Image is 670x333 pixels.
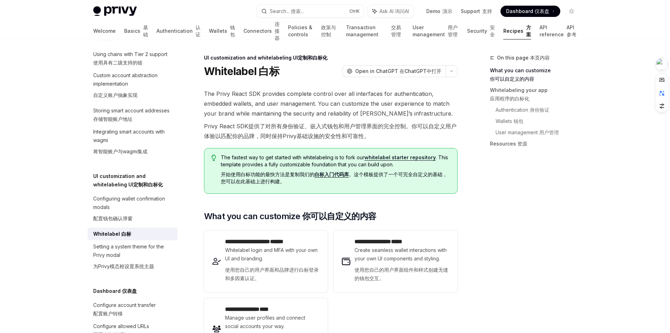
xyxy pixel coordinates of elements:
img: light logo [93,6,137,16]
span: On this page [497,54,550,62]
span: The Privy React SDK provides complete control over all interfaces for authentication, embedded wa... [204,89,458,141]
span: 本页内容 [530,55,550,61]
h1: Whitelabel [204,65,279,78]
span: 配置账户转移 [93,310,123,316]
div: Custom account abstraction implementation [93,71,173,102]
a: Setting a system theme for the Privy modal为Privy模态框设置系统主题 [88,240,178,276]
span: Open in ChatGPT [355,68,441,75]
span: 连接器 [275,21,280,41]
a: Whitelabel 白标 [88,228,178,240]
div: UI customization and whitelabeling [204,54,458,61]
span: 交易管理 [391,24,401,37]
div: Search... [270,7,304,16]
span: 你可以自定义的内容 [490,76,534,82]
a: Wallets 钱包 [496,116,583,127]
div: Storing smart account addresses [93,106,173,123]
span: UI定制和白标化 [293,55,327,61]
span: UI定制和白标化 [128,181,163,187]
span: Ctrl K [349,8,360,14]
a: User management 用户管理 [496,127,583,138]
span: 方案 [526,24,531,37]
span: 在ChatGPT中打开 [400,68,441,74]
a: Transaction management 交易管理 [346,23,404,39]
span: 将智能账户与wagmi集成 [93,148,147,154]
span: 搜索... [291,8,304,14]
span: 为Privy模态框设置系统主题 [93,263,154,269]
a: Wallets 钱包 [209,23,235,39]
span: Ask AI [379,8,409,15]
a: Recipes 方案 [503,23,531,39]
span: 资源 [517,141,527,147]
a: Whitelabeling your app 应用程序的白标化 [490,85,583,104]
a: Configure account transfer 配置账户转移 [88,299,178,320]
a: Dashboard 仪表盘 [500,6,560,17]
span: 开始使用白标功能的最快方法是复制我们的 。这个模板提供了一个可完全自定义的基础，您可以在此基础上进行构建。 [221,171,447,184]
span: 存储智能账户地址 [93,116,133,122]
a: whitelabel starter repository [364,154,436,161]
a: Resources 资源 [490,138,583,149]
span: 钱包 [513,118,523,124]
span: 用户管理 [539,129,559,135]
span: The fastest way to get started with whitelabeling is to fork our . This template provides a fully... [221,154,450,185]
a: Welcome [93,23,116,39]
span: 白标 [259,65,279,78]
a: 白标入门代码库 [314,171,349,178]
a: Storing smart account addresses 存储智能账户地址 [88,104,178,125]
div: Configure account transfer [93,301,173,318]
h5: Dashboard [93,287,137,295]
span: 基础 [143,24,148,37]
span: Create seamless wallet interactions with your own UI components and styling. [355,246,449,283]
div: Configuring wallet confirmation modals [93,195,173,226]
div: Setting a system theme for the Privy modal [93,242,173,273]
span: 配置钱包确认弹窗 [93,215,133,221]
a: User management 用户管理 [413,23,458,39]
span: 使用具有二级支持的链 [93,60,142,66]
span: 你可以自定义的内容 [302,211,376,221]
h5: UI customization and whitelabeling [93,172,178,189]
span: 使用您自己的用户界面组件和样式创建无缝的钱包交互。 [355,267,448,281]
span: 仪表盘 [535,8,549,14]
span: 身份验证 [530,107,549,113]
a: Integrating smart accounts with wagmi将智能账户与wagmi集成 [88,125,178,161]
a: Authentication 认证 [157,23,200,39]
div: Whitelabel [93,230,131,238]
div: Integrating smart accounts with wagmi [93,128,173,159]
span: 询问AI [395,8,409,14]
span: Privy React SDK提供了对所有身份验证、嵌入式钱包和用户管理界面的完全控制。你可以自定义用户体验以匹配你的品牌，同时保持Privy基础设施的安全性和可靠性。 [204,123,457,140]
span: API 参考 [567,24,576,37]
a: Connectors 连接器 [243,23,280,39]
span: 政策与控制 [321,24,336,37]
a: Custom account abstraction implementation自定义账户抽象实现 [88,69,178,104]
span: 用户管理 [448,24,458,37]
span: 支持 [482,8,492,14]
a: API reference API 参考 [540,23,577,39]
a: Security 安全 [467,23,495,39]
a: Configuring wallet confirmation modals配置钱包确认弹窗 [88,192,178,228]
div: Using chains with Tier 2 support [93,50,173,67]
svg: Tip [211,155,216,161]
span: 安全 [490,24,495,37]
span: 白标 [121,231,131,237]
span: 应用程序的白标化 [490,95,529,101]
span: 自定义账户抽象实现 [93,92,138,98]
button: Open in ChatGPT 在ChatGPT中打开 [342,65,446,77]
span: 钱包 [230,24,235,37]
span: 使用您自己的用户界面和品牌进行白标登录和多因素认证。 [225,267,319,281]
span: 仪表盘 [122,288,137,294]
a: What you can customize 你可以自定义的内容 [490,65,583,85]
a: Basics 基础 [124,23,148,39]
a: **** **** **** * *****Create seamless wallet interactions with your own UI components and styling... [333,230,457,292]
a: Authentication 身份验证 [496,104,583,116]
button: Search... 搜索...CtrlK [256,5,364,18]
a: Demo 演示 [426,8,452,15]
button: Ask AI 询问AI [368,5,414,18]
span: What you can customize [204,211,376,222]
span: Dashboard [506,8,549,15]
span: 认证 [196,24,200,37]
span: 演示 [442,8,452,14]
button: Toggle dark mode [566,6,577,17]
a: Using chains with Tier 2 support 使用具有二级支持的链 [88,48,178,69]
a: Policies & controls 政策与控制 [288,23,338,39]
span: Whitelabel login and MFA with your own UI and branding. [225,246,319,283]
a: Support 支持 [461,8,492,15]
